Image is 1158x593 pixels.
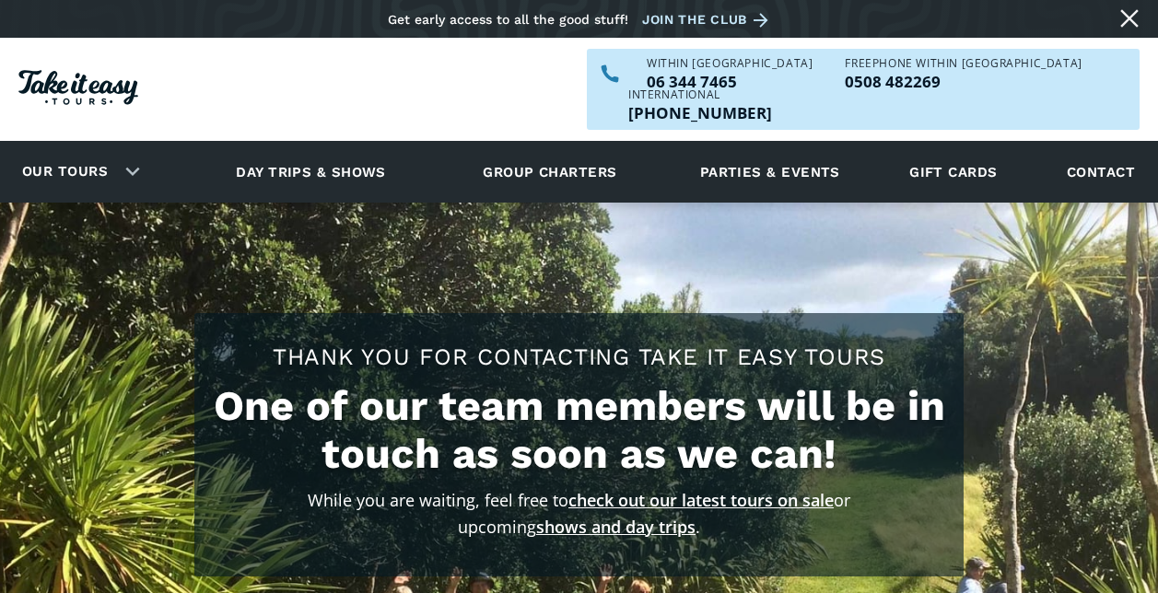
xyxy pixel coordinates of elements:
p: While you are waiting, feel free to or upcoming . [280,487,879,541]
div: International [628,89,772,100]
h2: One of our team members will be in touch as soon as we can! [213,382,945,478]
a: check out our latest tours on sale [568,489,834,511]
a: Call us within NZ on 063447465 [647,74,813,89]
a: Homepage [18,61,138,119]
a: shows and day trips [536,516,696,538]
div: Get early access to all the good stuff! [388,12,628,27]
a: Day trips & shows [213,146,409,197]
p: [PHONE_NUMBER] [628,105,772,121]
a: Our tours [8,150,122,193]
div: WITHIN [GEOGRAPHIC_DATA] [647,58,813,69]
a: Close message [1115,4,1144,33]
a: Parties & events [691,146,849,197]
p: 06 344 7465 [647,74,813,89]
a: Call us outside of NZ on +6463447465 [628,105,772,121]
p: 0508 482269 [845,74,1082,89]
a: Group charters [460,146,639,197]
div: Freephone WITHIN [GEOGRAPHIC_DATA] [845,58,1082,69]
a: Join the club [642,8,775,31]
h1: Thank you for contacting Take It Easy Tours [213,341,945,373]
a: Call us freephone within NZ on 0508482269 [845,74,1082,89]
a: Gift cards [900,146,1007,197]
img: Take it easy Tours logo [18,70,138,105]
a: Contact [1058,146,1144,197]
